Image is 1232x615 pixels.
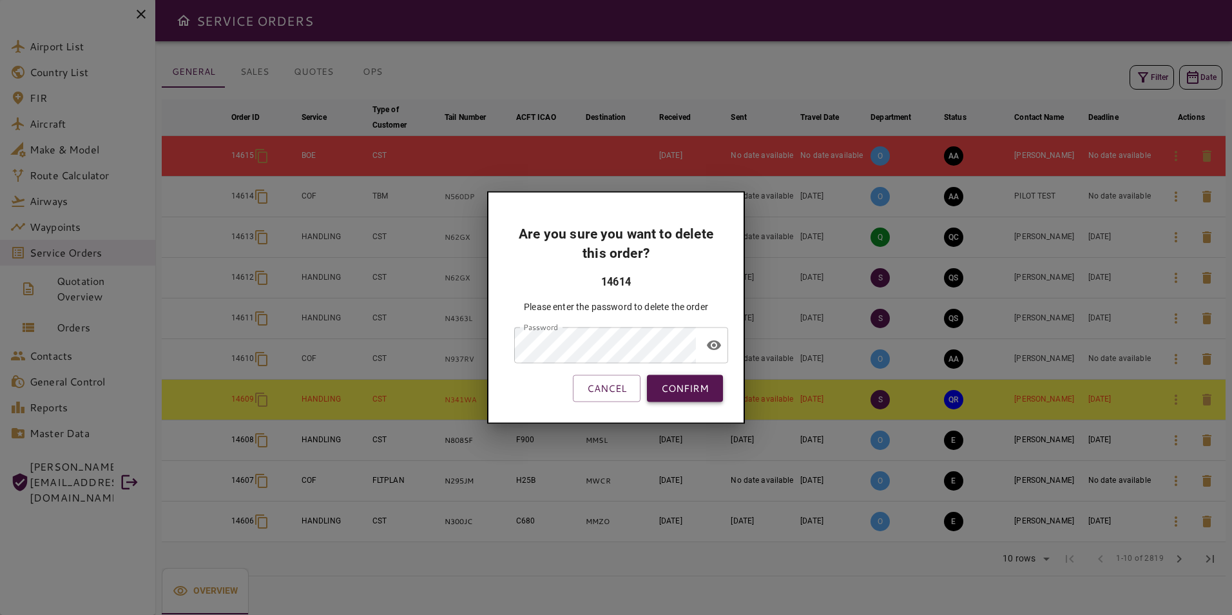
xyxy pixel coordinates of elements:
button: toggle password visibility [701,332,727,358]
h2: Are you sure you want to delete this order? [509,224,723,263]
button: CONFIRM [647,375,723,402]
p: Please enter the password to delete the order [509,300,723,313]
button: CANCEL [573,375,640,402]
label: Password [523,321,558,332]
h3: 14614 [509,274,723,289]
